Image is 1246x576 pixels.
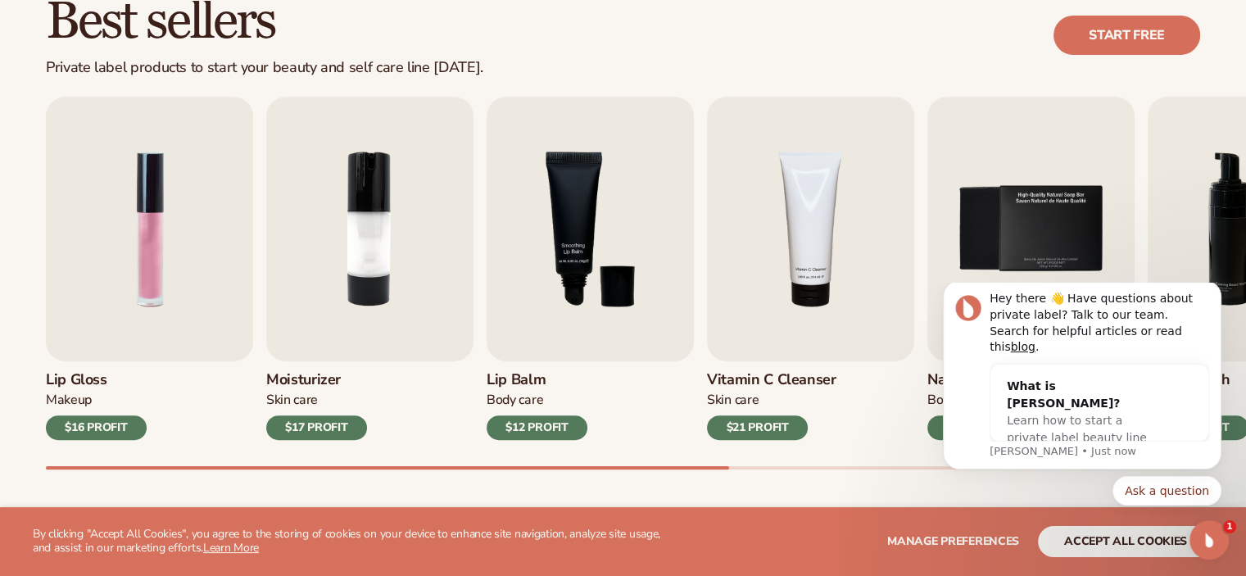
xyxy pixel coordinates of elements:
a: Start free [1053,16,1200,55]
div: Quick reply options [25,193,303,223]
iframe: Intercom live chat [1189,520,1229,560]
button: Quick reply: Ask a question [194,193,303,223]
div: $16 PROFIT [46,415,147,440]
div: Private label products to start your beauty and self care line [DATE]. [46,59,483,77]
a: 3 / 9 [487,97,694,440]
h3: Lip Gloss [46,371,147,389]
span: Manage preferences [887,533,1019,549]
button: accept all cookies [1038,526,1213,557]
a: Learn More [203,540,259,556]
div: Skin Care [707,392,836,409]
button: Manage preferences [887,526,1019,557]
span: 1 [1223,520,1236,533]
h3: Moisturizer [266,371,367,389]
p: Message from Lee, sent Just now [71,161,291,176]
a: blog [93,57,117,70]
div: $21 PROFIT [707,415,808,440]
div: What is [PERSON_NAME]?Learn how to start a private label beauty line with [PERSON_NAME] [72,82,257,194]
img: Profile image for Lee [37,12,63,39]
div: What is [PERSON_NAME]? [88,95,241,129]
div: Skin Care [266,392,367,409]
div: Body Care [487,392,587,409]
iframe: Intercom notifications message [918,283,1246,515]
div: $17 PROFIT [266,415,367,440]
span: Learn how to start a private label beauty line with [PERSON_NAME] [88,131,229,179]
div: Makeup [46,392,147,409]
div: $12 PROFIT [487,415,587,440]
h3: Vitamin C Cleanser [707,371,836,389]
a: 4 / 9 [707,97,914,440]
a: 5 / 9 [927,97,1135,440]
h3: Lip Balm [487,371,587,389]
a: 2 / 9 [266,97,473,440]
p: By clicking "Accept All Cookies", you agree to the storing of cookies on your device to enhance s... [33,528,679,556]
a: 1 / 9 [46,97,253,440]
div: Hey there 👋 Have questions about private label? Talk to our team. Search for helpful articles or ... [71,8,291,72]
div: Message content [71,8,291,158]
